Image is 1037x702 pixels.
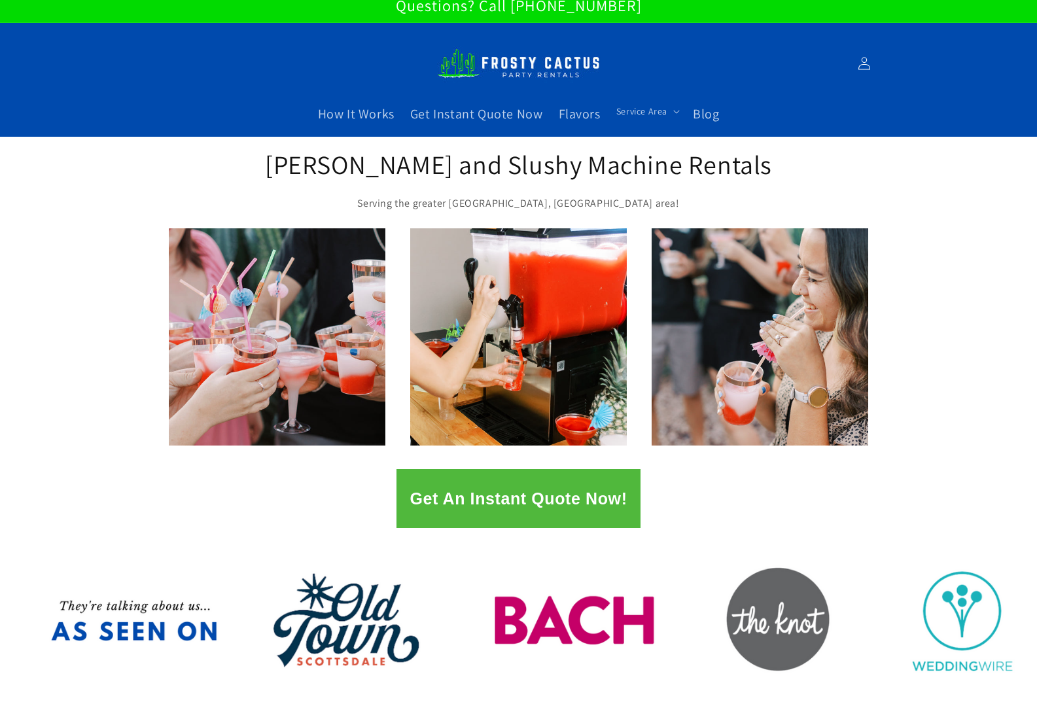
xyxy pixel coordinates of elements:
button: Get An Instant Quote Now! [396,469,640,528]
span: Service Area [616,105,667,117]
h2: [PERSON_NAME] and Slushy Machine Rentals [264,147,774,181]
a: Flavors [551,97,608,130]
a: Get Instant Quote Now [402,97,551,130]
img: Frosty Cactus Margarita machine rentals Slushy machine rentals dirt soda dirty slushies [437,41,601,86]
span: Blog [693,105,719,122]
a: Blog [685,97,727,130]
span: How It Works [318,105,395,122]
p: Serving the greater [GEOGRAPHIC_DATA], [GEOGRAPHIC_DATA] area! [264,194,774,213]
a: How It Works [310,97,402,130]
summary: Service Area [608,97,685,125]
span: Get Instant Quote Now [410,105,543,122]
span: Flavors [559,105,601,122]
